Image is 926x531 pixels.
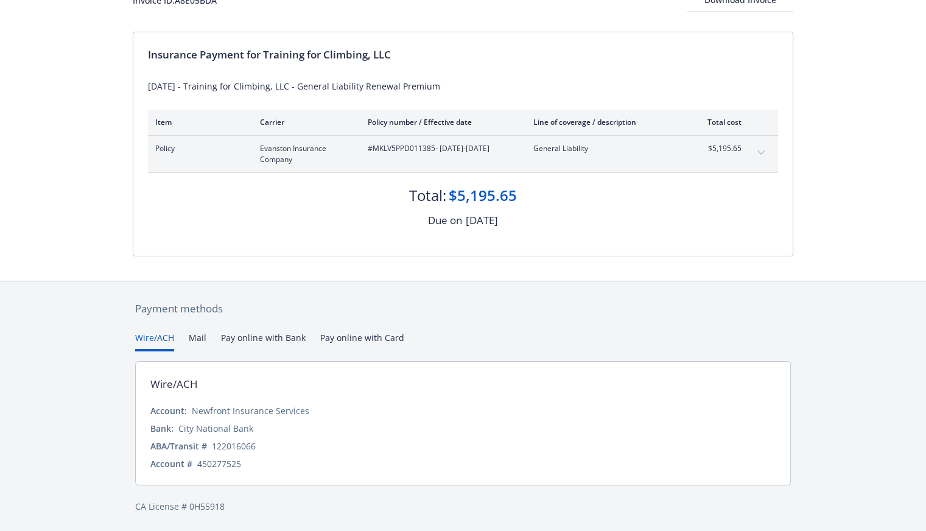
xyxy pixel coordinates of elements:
[466,213,498,228] div: [DATE]
[409,185,446,206] div: Total:
[260,143,348,165] span: Evanston Insurance Company
[150,440,207,452] div: ABA/Transit #
[135,500,791,513] div: CA License # 0H55918
[533,143,676,154] span: General Liability
[155,143,240,154] span: Policy
[150,457,192,470] div: Account #
[449,185,517,206] div: $5,195.65
[260,117,348,127] div: Carrier
[150,376,198,392] div: Wire/ACH
[533,117,676,127] div: Line of coverage / description
[135,301,791,317] div: Payment methods
[197,457,241,470] div: 450277525
[150,422,174,435] div: Bank:
[751,143,771,163] button: expand content
[221,331,306,351] button: Pay online with Bank
[368,117,514,127] div: Policy number / Effective date
[212,440,256,452] div: 122016066
[320,331,404,351] button: Pay online with Card
[428,213,462,228] div: Due on
[696,117,742,127] div: Total cost
[148,47,778,63] div: Insurance Payment for Training for Climbing, LLC
[192,404,309,417] div: Newfront Insurance Services
[178,422,253,435] div: City National Bank
[368,143,514,154] span: #MKLV5PPD011385 - [DATE]-[DATE]
[148,80,778,93] div: [DATE] - Training for Climbing, LLC - General Liability Renewal Premium
[696,143,742,154] span: $5,195.65
[135,331,174,351] button: Wire/ACH
[189,331,206,351] button: Mail
[150,404,187,417] div: Account:
[148,136,778,172] div: PolicyEvanston Insurance Company#MKLV5PPD011385- [DATE]-[DATE]General Liability$5,195.65expand co...
[155,117,240,127] div: Item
